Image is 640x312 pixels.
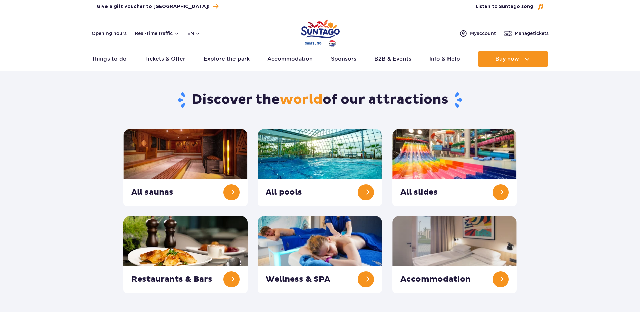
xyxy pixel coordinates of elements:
span: world [280,91,323,108]
button: en [187,30,200,37]
span: My account [470,30,496,37]
h1: Discover the of our attractions [123,91,517,109]
a: B2B & Events [374,51,411,67]
span: Manage tickets [515,30,549,37]
button: Listen to Suntago song [476,3,544,10]
a: Tickets & Offer [144,51,185,67]
a: Managetickets [504,29,549,37]
span: Listen to Suntago song [476,3,534,10]
a: Myaccount [459,29,496,37]
a: Give a gift voucher to [GEOGRAPHIC_DATA]! [97,2,218,11]
button: Real-time traffic [135,31,179,36]
button: Buy now [478,51,548,67]
a: Park of Poland [301,17,340,48]
a: Opening hours [92,30,127,37]
a: Sponsors [331,51,356,67]
span: Buy now [495,56,519,62]
a: Explore the park [204,51,250,67]
a: Accommodation [267,51,313,67]
a: Info & Help [429,51,460,67]
a: Things to do [92,51,127,67]
span: Give a gift voucher to [GEOGRAPHIC_DATA]! [97,3,209,10]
